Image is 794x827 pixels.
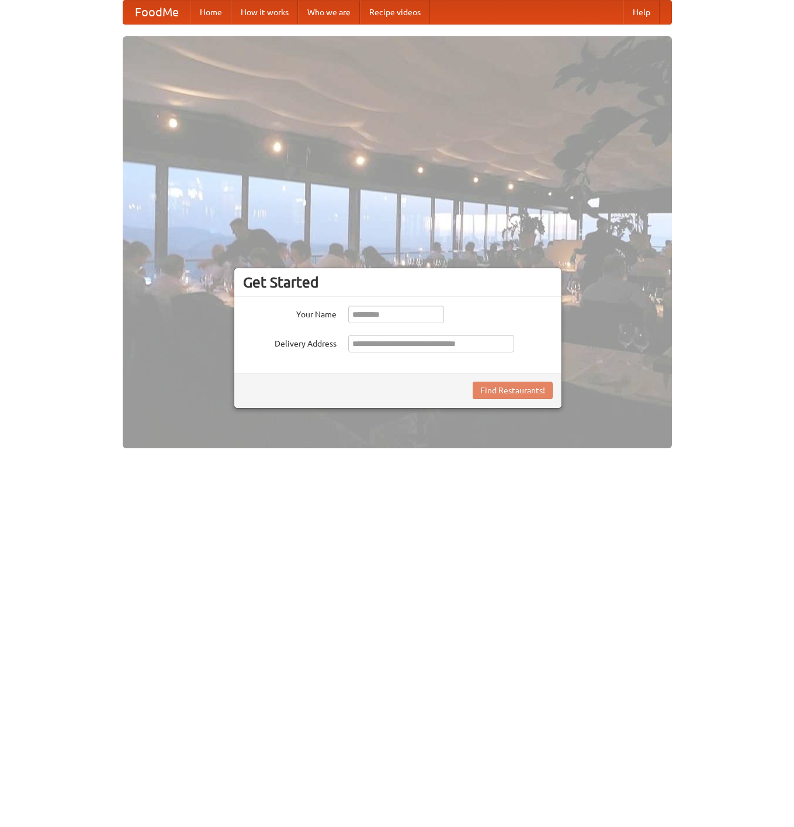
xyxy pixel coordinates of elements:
[623,1,660,24] a: Help
[123,1,190,24] a: FoodMe
[231,1,298,24] a: How it works
[473,382,553,399] button: Find Restaurants!
[298,1,360,24] a: Who we are
[360,1,430,24] a: Recipe videos
[243,274,553,291] h3: Get Started
[243,306,337,320] label: Your Name
[190,1,231,24] a: Home
[243,335,337,350] label: Delivery Address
